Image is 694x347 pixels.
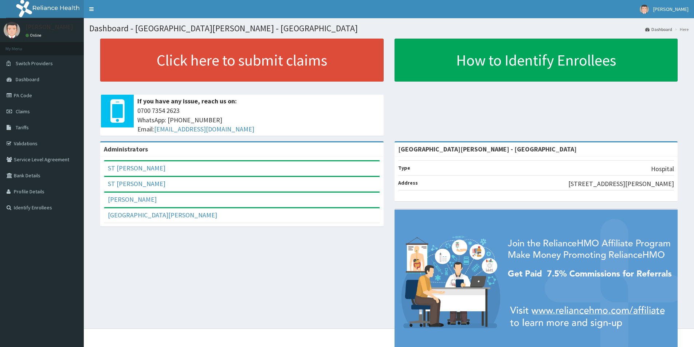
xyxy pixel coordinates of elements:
span: Dashboard [16,76,39,83]
span: Tariffs [16,124,29,131]
b: If you have any issue, reach us on: [137,97,237,105]
img: User Image [640,5,649,14]
b: Address [398,180,418,186]
b: Administrators [104,145,148,153]
a: ST [PERSON_NAME] [108,164,165,172]
span: 0700 7354 2623 WhatsApp: [PHONE_NUMBER] Email: [137,106,380,134]
a: Dashboard [645,26,672,32]
strong: [GEOGRAPHIC_DATA][PERSON_NAME] - [GEOGRAPHIC_DATA] [398,145,577,153]
a: Click here to submit claims [100,39,384,82]
a: [PERSON_NAME] [108,195,157,204]
li: Here [673,26,689,32]
span: Switch Providers [16,60,53,67]
p: [STREET_ADDRESS][PERSON_NAME] [568,179,674,189]
p: [PERSON_NAME] [26,24,73,30]
span: [PERSON_NAME] [653,6,689,12]
a: How to Identify Enrollees [395,39,678,82]
a: [GEOGRAPHIC_DATA][PERSON_NAME] [108,211,217,219]
a: [EMAIL_ADDRESS][DOMAIN_NAME] [154,125,254,133]
span: Claims [16,108,30,115]
b: Type [398,165,410,171]
h1: Dashboard - [GEOGRAPHIC_DATA][PERSON_NAME] - [GEOGRAPHIC_DATA] [89,24,689,33]
a: ST [PERSON_NAME] [108,180,165,188]
p: Hospital [651,164,674,174]
img: User Image [4,22,20,38]
a: Online [26,33,43,38]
